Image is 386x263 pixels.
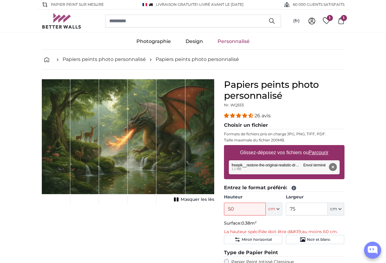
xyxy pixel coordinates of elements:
span: 1 [341,15,347,21]
button: cm [328,203,344,215]
button: Noir et blanc [286,235,344,244]
span: cm [330,206,337,212]
button: Open chatbox [364,242,381,259]
button: cm [266,203,282,215]
a: Design [178,34,210,49]
legend: Choisir un fichier [224,122,345,129]
button: Miroir horizontal [224,235,282,244]
div: 1 of 1 [42,79,214,204]
span: Livraison GRATUITE! [156,2,198,7]
span: 1 [327,15,333,21]
span: cm [268,206,275,212]
span: Livré avant le [DATE] [199,2,244,7]
span: 4.54 stars [224,113,254,119]
label: Hauteur [224,194,282,200]
span: Miroir horizontal [242,237,272,242]
a: Papiers peints photo personnalisé [156,56,239,63]
nav: breadcrumbs [42,50,345,69]
a: Papiers peints photo personnalisé [63,56,146,63]
img: Betterwalls [42,13,81,29]
span: 60 000 CLIENTS SATISFAITS [293,2,345,7]
span: - [198,2,244,7]
label: Largeur [286,194,344,200]
span: 0.38m² [241,220,257,226]
span: Nr. WQ553 [224,103,244,107]
span: Papier peint sur mesure [51,2,104,7]
label: Glissez-déposez vos fichiers ou [237,147,331,159]
h1: Papiers peints photo personnalisé [224,79,345,101]
u: Parcourir [308,150,328,155]
a: Photographie [129,34,178,49]
span: 26 avis [254,113,271,119]
p: La hauteur spécifiée doit être d&#39;au moins 60 cm. [224,229,345,235]
img: France [142,3,147,6]
legend: Entrez le format préféré: [224,184,345,192]
button: (fr) [288,16,305,27]
p: Formats de fichiers pris en charge JPG, PNG, TIFF, PDF. [224,132,345,137]
a: Personnalisé [210,34,257,49]
span: Noir et blanc [307,237,330,242]
p: Surface: [224,220,345,226]
legend: Type de Papier Peint [224,249,345,257]
p: Taille maximale du fichier 200MB. [224,138,345,143]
